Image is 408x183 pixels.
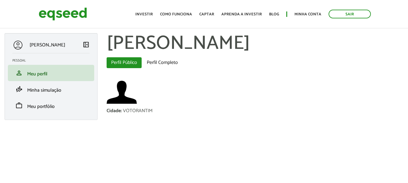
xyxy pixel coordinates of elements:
a: Colapsar menu [82,41,90,49]
span: Meu perfil [27,70,47,78]
div: Cidade [107,109,123,113]
span: Minha simulação [27,86,61,94]
span: finance_mode [15,86,23,93]
a: Perfil Completo [142,57,182,68]
img: Foto de JOEL GONÇALVES MARTINS [107,77,137,107]
a: personMeu perfil [12,69,90,77]
li: Meu portfólio [8,97,94,114]
a: Captar [199,12,214,16]
a: Sair [329,10,371,18]
a: Aprenda a investir [221,12,262,16]
p: [PERSON_NAME] [30,42,65,48]
a: Minha conta [294,12,321,16]
span: : [121,107,122,115]
a: Blog [269,12,279,16]
span: left_panel_close [82,41,90,48]
div: VOTORANTIM [123,109,153,113]
img: EqSeed [39,6,87,22]
span: person [15,69,23,77]
span: work [15,102,23,109]
h2: Pessoal [12,59,94,62]
h1: [PERSON_NAME] [107,33,403,54]
a: Como funciona [160,12,192,16]
a: finance_modeMinha simulação [12,86,90,93]
li: Minha simulação [8,81,94,97]
a: Ver perfil do usuário. [107,77,137,107]
a: workMeu portfólio [12,102,90,109]
a: Perfil Público [107,57,142,68]
span: Meu portfólio [27,103,55,111]
a: Investir [135,12,153,16]
li: Meu perfil [8,65,94,81]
